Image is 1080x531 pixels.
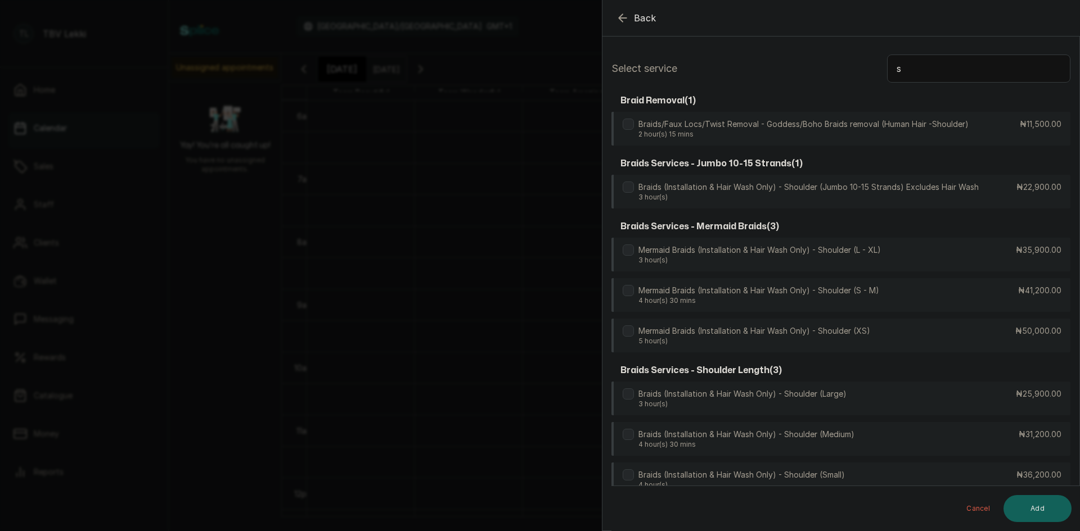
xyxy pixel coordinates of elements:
p: Mermaid Braids (Installation & Hair Wash Only) - Shoulder (L - XL) [638,244,881,256]
p: Braids (Installation & Hair Wash Only) - Shoulder (Jumbo 10-15 Strands) Excludes Hair Wash [638,181,979,193]
p: Mermaid Braids (Installation & Hair Wash Only) - Shoulder (S - M) [638,285,879,296]
p: Select service [611,61,677,76]
h3: braid removal ( 1 ) [620,94,696,107]
p: 4 hour(s) 30 mins [638,440,854,449]
p: Braids (Installation & Hair Wash Only) - Shoulder (Large) [638,388,847,400]
p: 4 hour(s) [638,480,845,489]
button: Back [616,11,656,25]
span: Back [634,11,656,25]
p: 4 hour(s) 30 mins [638,296,879,305]
p: ₦22,900.00 [1016,181,1061,193]
button: Cancel [957,495,999,522]
button: Add [1003,495,1072,522]
p: ₦25,900.00 [1016,388,1061,400]
p: 3 hour(s) [638,400,847,409]
h3: braids services - shoulder length ( 3 ) [620,364,782,377]
p: 3 hour(s) [638,193,979,202]
input: Search. [887,55,1070,83]
p: Braids (Installation & Hair Wash Only) - Shoulder (Medium) [638,429,854,440]
p: ₦41,200.00 [1018,285,1061,296]
p: Mermaid Braids (Installation & Hair Wash Only) - Shoulder (XS) [638,325,870,337]
p: Braids/Faux Locs/Twist Removal - Goddess/Boho Braids removal (Human Hair -Shoulder) [638,119,969,130]
h3: braids services - jumbo 10-15 strands ( 1 ) [620,157,803,170]
h3: braids services - mermaid braids ( 3 ) [620,220,779,233]
p: 2 hour(s) 15 mins [638,130,969,139]
p: ₦31,200.00 [1019,429,1061,440]
p: Braids (Installation & Hair Wash Only) - Shoulder (Small) [638,469,845,480]
p: 3 hour(s) [638,256,881,265]
p: 5 hour(s) [638,337,870,346]
p: ₦36,200.00 [1016,469,1061,480]
p: ₦50,000.00 [1015,325,1061,337]
p: ₦35,900.00 [1016,244,1061,256]
p: ₦11,500.00 [1020,119,1061,130]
